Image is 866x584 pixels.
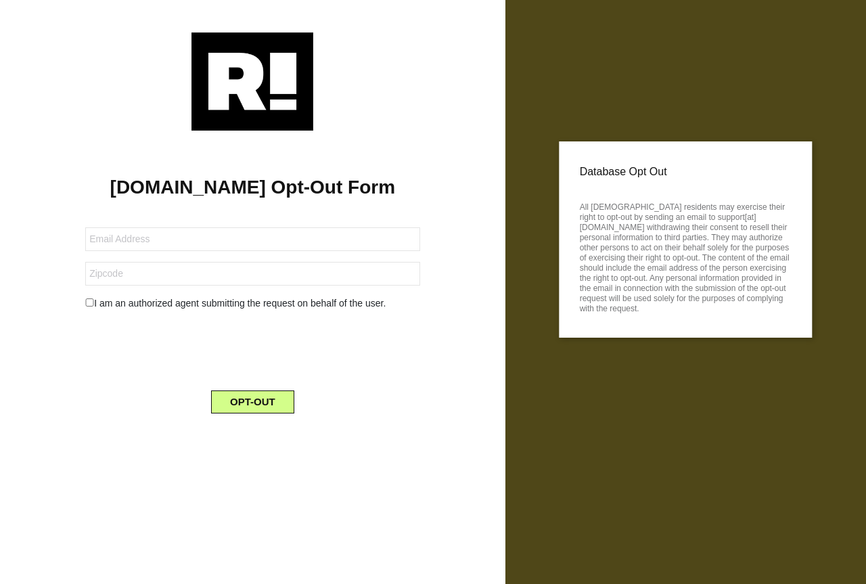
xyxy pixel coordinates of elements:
iframe: reCAPTCHA [150,321,355,374]
h1: [DOMAIN_NAME] Opt-Out Form [20,176,485,199]
p: All [DEMOGRAPHIC_DATA] residents may exercise their right to opt-out by sending an email to suppo... [580,198,792,314]
img: Retention.com [191,32,313,131]
div: I am an authorized agent submitting the request on behalf of the user. [75,296,430,311]
p: Database Opt Out [580,162,792,182]
input: Zipcode [85,262,419,286]
button: OPT-OUT [211,390,294,413]
input: Email Address [85,227,419,251]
